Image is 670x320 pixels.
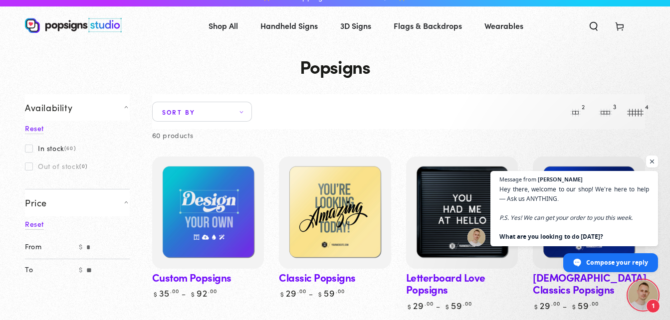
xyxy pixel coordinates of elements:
[25,189,130,216] summary: Price
[152,129,194,142] p: 60 products
[260,18,318,33] span: Handheld Signs
[25,123,44,134] a: Reset
[253,12,325,39] a: Handheld Signs
[25,144,76,152] label: In stock
[25,219,44,230] a: Reset
[477,12,531,39] a: Wearables
[152,102,252,122] summary: Sort by
[406,157,518,269] a: Letterboard Love PopsignsLetterboard Love Popsigns
[628,280,658,310] a: Open chat
[581,14,607,36] summary: Search our site
[484,18,523,33] span: Wearables
[209,18,238,33] span: Shop All
[586,254,648,271] span: Compose your reply
[340,18,371,33] span: 3D Signs
[25,236,75,259] label: From
[152,157,264,269] a: Custom PopsignsCustom Popsigns
[25,259,75,281] label: To
[386,12,469,39] a: Flags & Backdrops
[565,102,585,122] button: 2
[25,102,72,113] span: Availability
[75,259,86,281] span: $
[533,157,645,269] a: Baptism Classics PopsignsBaptism Classics Popsigns
[25,18,122,33] img: Popsigns Studio
[595,102,615,122] button: 3
[25,162,87,170] label: Out of stock
[333,12,379,39] a: 3D Signs
[25,94,130,121] summary: Availability
[25,56,645,76] h1: Popsigns
[64,145,76,151] span: (60)
[25,197,47,208] span: Price
[75,236,86,259] span: $
[538,176,583,182] span: [PERSON_NAME]
[201,12,245,39] a: Shop All
[499,176,536,182] span: Message from
[646,299,660,313] span: 1
[499,184,649,241] span: Hey there, welcome to our shop! We're here to help — Ask us ANYTHING.
[79,163,87,169] span: (0)
[394,18,462,33] span: Flags & Backdrops
[279,157,391,269] a: Classic PopsignsClassic Popsigns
